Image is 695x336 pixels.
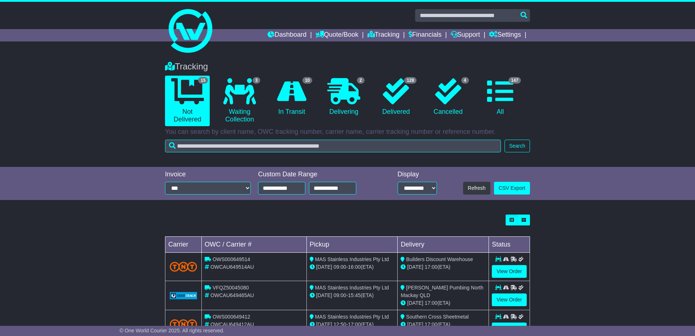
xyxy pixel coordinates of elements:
img: TNT_Domestic.png [170,319,197,329]
span: 17:00 [425,321,437,327]
td: Delivery [398,237,489,253]
a: 3 Waiting Collection [217,76,262,126]
span: [PERSON_NAME] Pumbing North Mackay QLD [401,285,483,298]
span: 3 [253,77,260,84]
div: - (ETA) [310,321,395,328]
span: [DATE] [316,264,332,270]
td: OWC / Carrier # [202,237,307,253]
div: Invoice [165,171,251,179]
a: 10 In Transit [269,76,314,119]
span: 17:00 [425,264,437,270]
a: View Order [492,265,527,278]
span: © One World Courier 2025. All rights reserved. [120,328,225,333]
span: 4 [461,77,469,84]
span: [DATE] [316,321,332,327]
span: 17:00 [348,321,361,327]
a: Support [451,29,480,41]
span: 17:00 [425,300,437,306]
a: 4 Cancelled [426,76,470,119]
div: Tracking [161,61,534,72]
a: View Order [492,293,527,306]
a: Financials [409,29,442,41]
span: [DATE] [407,264,423,270]
img: GetCarrierServiceLogo [170,292,197,299]
span: VFQZ50045080 [213,285,249,291]
div: - (ETA) [310,292,395,299]
div: (ETA) [401,263,486,271]
div: (ETA) [401,299,486,307]
span: 15:45 [348,292,361,298]
span: [DATE] [407,321,423,327]
p: You can search by client name, OWC tracking number, carrier name, carrier tracking number or refe... [165,128,530,136]
a: Settings [489,29,521,41]
span: OWS000649412 [213,314,250,320]
span: 16:00 [348,264,361,270]
a: Dashboard [268,29,306,41]
span: 09:00 [334,292,346,298]
button: Search [505,140,530,152]
span: MAS Stainless Industries Pty Ltd [315,314,389,320]
span: 128 [404,77,417,84]
span: OWCAU649465AU [210,292,254,298]
span: 09:00 [334,264,346,270]
a: CSV Export [494,182,530,195]
div: Display [398,171,437,179]
span: OWCAU649514AU [210,264,254,270]
td: Pickup [306,237,398,253]
a: 2 Delivering [321,76,366,119]
span: OWS000649514 [213,256,250,262]
span: [DATE] [316,292,332,298]
a: View Order [492,323,527,335]
span: 12:50 [334,321,346,327]
td: Carrier [165,237,202,253]
a: Quote/Book [316,29,358,41]
span: OWCAU649412AU [210,321,254,327]
a: 128 Delivered [374,76,418,119]
span: MAS Stainless Industries Pty Ltd [315,285,389,291]
span: 10 [302,77,312,84]
a: 15 Not Delivered [165,76,210,126]
span: MAS Stainless Industries Pty Ltd [315,256,389,262]
div: Custom Date Range [258,171,375,179]
a: 147 All [478,76,523,119]
button: Refresh [463,182,490,195]
div: (ETA) [401,321,486,328]
td: Status [489,237,530,253]
span: 2 [357,77,365,84]
span: 15 [198,77,208,84]
a: Tracking [367,29,399,41]
span: Builders Discount Warehouse [406,256,473,262]
span: Southern Cross Sheetmetal [406,314,469,320]
div: - (ETA) [310,263,395,271]
span: [DATE] [407,300,423,306]
span: 147 [509,77,521,84]
img: TNT_Domestic.png [170,262,197,272]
